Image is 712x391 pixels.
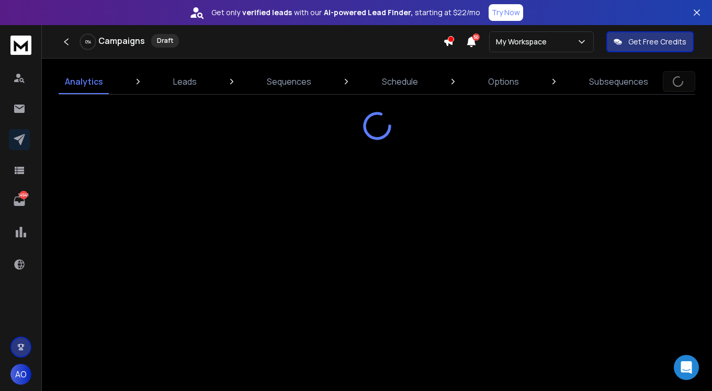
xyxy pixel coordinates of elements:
p: Try Now [492,7,520,18]
p: Sequences [267,75,311,88]
a: 14941 [9,191,30,212]
p: Get only with our starting at $22/mo [211,7,480,18]
p: 14941 [19,191,28,199]
a: Options [482,69,525,94]
p: 0 % [85,39,91,45]
p: Schedule [382,75,418,88]
a: Leads [167,69,203,94]
a: Subsequences [583,69,654,94]
p: Subsequences [589,75,648,88]
p: Get Free Credits [628,37,686,47]
p: Analytics [65,75,103,88]
button: Get Free Credits [606,31,694,52]
p: Options [488,75,519,88]
div: Open Intercom Messenger [674,355,699,380]
button: AO [10,364,31,385]
a: Sequences [261,69,318,94]
div: Draft [151,34,179,48]
strong: verified leads [242,7,292,18]
span: 50 [472,33,480,41]
button: Try Now [489,4,523,21]
strong: AI-powered Lead Finder, [324,7,413,18]
p: My Workspace [496,37,551,47]
h1: Campaigns [98,34,145,47]
a: Analytics [59,69,109,94]
p: Leads [173,75,197,88]
img: logo [10,36,31,55]
a: Schedule [376,69,424,94]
